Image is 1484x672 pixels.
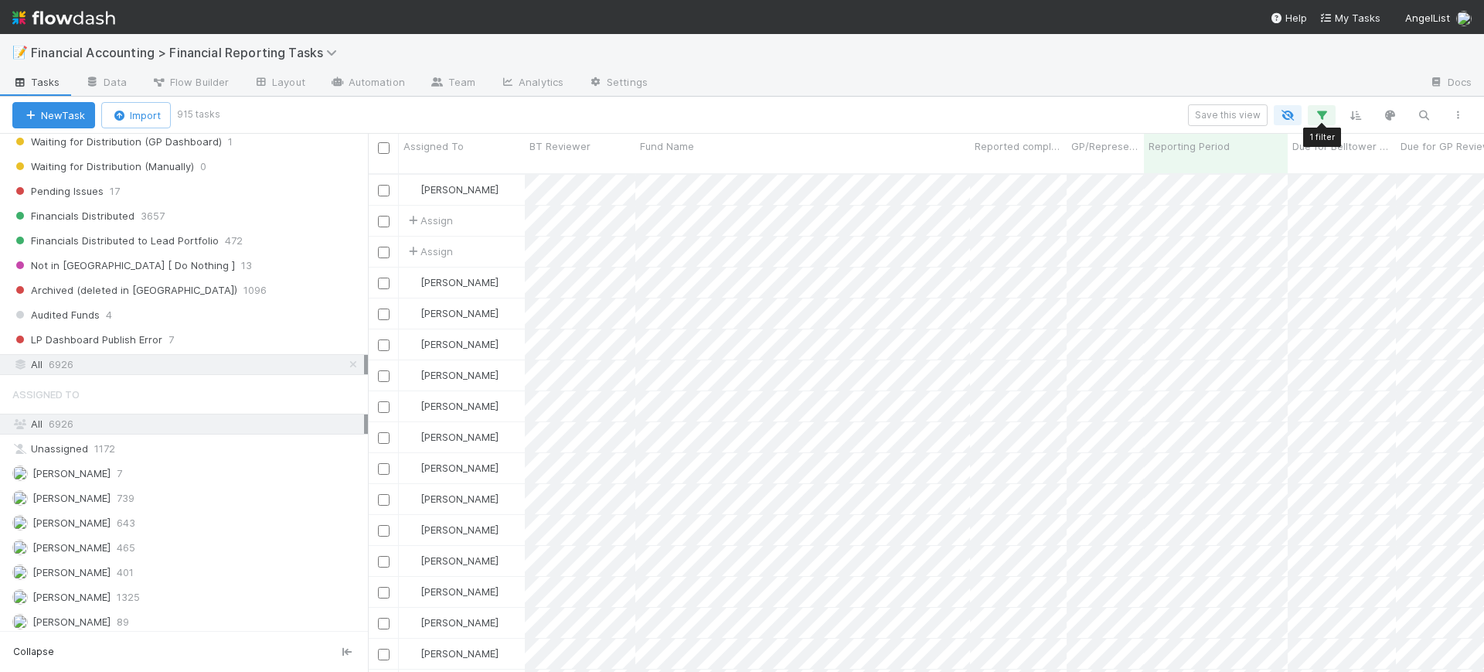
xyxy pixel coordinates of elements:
span: Not in [GEOGRAPHIC_DATA] [ Do Nothing ] [12,256,235,275]
input: Toggle Row Selected [378,432,390,444]
div: All [12,414,364,434]
span: [PERSON_NAME] [420,616,499,629]
span: Assign [405,244,453,259]
span: Due for Belltower Review [1292,138,1392,154]
input: Toggle Row Selected [378,649,390,660]
div: [PERSON_NAME] [405,553,499,568]
a: My Tasks [1319,10,1380,26]
div: [PERSON_NAME] [405,336,499,352]
img: avatar_fee1282a-8af6-4c79-b7c7-bf2cfad99775.png [12,490,28,506]
span: [PERSON_NAME] [420,524,499,536]
span: Assigned To [12,379,80,410]
img: avatar_c0d2ec3f-77e2-40ea-8107-ee7bdb5edede.png [406,276,418,288]
span: 401 [117,563,134,582]
span: 17 [110,182,120,201]
input: Toggle Row Selected [378,185,390,196]
span: Pending Issues [12,182,104,201]
input: Toggle Row Selected [378,618,390,629]
img: avatar_8d06466b-a936-4205-8f52-b0cc03e2a179.png [406,369,418,381]
img: avatar_8d06466b-a936-4205-8f52-b0cc03e2a179.png [406,338,418,350]
span: 6926 [49,418,73,430]
div: Unassigned [12,439,364,459]
img: avatar_8d06466b-a936-4205-8f52-b0cc03e2a179.png [406,183,418,196]
span: 3657 [141,206,165,226]
span: 1 [228,132,233,152]
span: My Tasks [1319,12,1380,24]
span: [PERSON_NAME] [420,183,499,196]
span: Collapse [13,645,54,659]
input: Toggle All Rows Selected [378,142,390,154]
a: Analytics [488,71,576,96]
span: [PERSON_NAME] [420,431,499,443]
span: AngelList [1405,12,1450,24]
div: [PERSON_NAME] [405,646,499,661]
img: avatar_8d06466b-a936-4205-8f52-b0cc03e2a179.png [406,524,418,536]
input: Toggle Row Selected [378,216,390,227]
span: [PERSON_NAME] [420,369,499,381]
span: Tasks [12,74,60,90]
span: [PERSON_NAME] [32,616,111,628]
span: GP/Representative wants to review [1071,138,1140,154]
div: [PERSON_NAME] [405,398,499,414]
input: Toggle Row Selected [378,370,390,382]
div: [PERSON_NAME] [405,584,499,599]
img: avatar_17610dbf-fae2-46fa-90b6-017e9223b3c9.png [12,466,28,481]
small: 915 tasks [177,107,220,121]
img: avatar_8d06466b-a936-4205-8f52-b0cc03e2a179.png [406,585,418,598]
a: Automation [318,71,417,96]
img: avatar_030f5503-c087-43c2-95d1-dd8963b2926c.png [406,616,418,629]
img: avatar_705f3a58-2659-4f93-91ad-7a5be837418b.png [12,589,28,605]
div: [PERSON_NAME] [405,429,499,445]
span: Financials Distributed [12,206,134,226]
span: Reporting Period [1149,138,1230,154]
span: [PERSON_NAME] [32,492,111,504]
button: Save this view [1188,104,1268,126]
img: avatar_e5ec2f5b-afc7-4357-8cf1-2139873d70b1.png [12,565,28,580]
span: [PERSON_NAME] [420,400,499,412]
span: 1172 [94,439,115,459]
div: [PERSON_NAME] [405,491,499,507]
span: Audited Funds [12,305,100,325]
span: LP Dashboard Publish Error [12,330,162,350]
img: avatar_c7c7de23-09de-42ad-8e02-7981c37ee075.png [12,540,28,555]
span: [PERSON_NAME] [420,338,499,350]
div: [PERSON_NAME] [405,615,499,630]
img: avatar_030f5503-c087-43c2-95d1-dd8963b2926c.png [406,400,418,412]
img: avatar_fee1282a-8af6-4c79-b7c7-bf2cfad99775.png [1456,11,1472,26]
span: Archived (deleted in [GEOGRAPHIC_DATA]) [12,281,237,300]
img: avatar_030f5503-c087-43c2-95d1-dd8963b2926c.png [406,493,418,505]
span: 465 [117,538,135,558]
span: 1096 [243,281,267,300]
button: Import [101,102,171,128]
div: [PERSON_NAME] [405,182,499,197]
a: Data [73,71,139,96]
input: Toggle Row Selected [378,463,390,475]
input: Toggle Row Selected [378,494,390,506]
span: [PERSON_NAME] [420,554,499,567]
span: [PERSON_NAME] [32,467,111,479]
span: Reported completed by [975,138,1063,154]
span: 643 [117,513,135,533]
span: [PERSON_NAME] [32,591,111,603]
span: [PERSON_NAME] [32,517,111,529]
a: Team [417,71,488,96]
span: 7 [168,330,174,350]
div: All [12,355,364,374]
span: 89 [117,612,129,632]
img: avatar_030f5503-c087-43c2-95d1-dd8963b2926c.png [12,515,28,530]
div: [PERSON_NAME] [405,460,499,476]
span: [PERSON_NAME] [420,462,499,474]
span: Assign [405,213,453,228]
a: Docs [1417,71,1484,96]
input: Toggle Row Selected [378,247,390,258]
span: [PERSON_NAME] [420,493,499,505]
span: [PERSON_NAME] [420,585,499,598]
span: 📝 [12,46,28,59]
span: 6926 [49,355,73,374]
button: NewTask [12,102,95,128]
div: [PERSON_NAME] [405,367,499,383]
span: 13 [241,256,252,275]
span: 472 [225,231,243,251]
a: Flow Builder [139,71,241,96]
